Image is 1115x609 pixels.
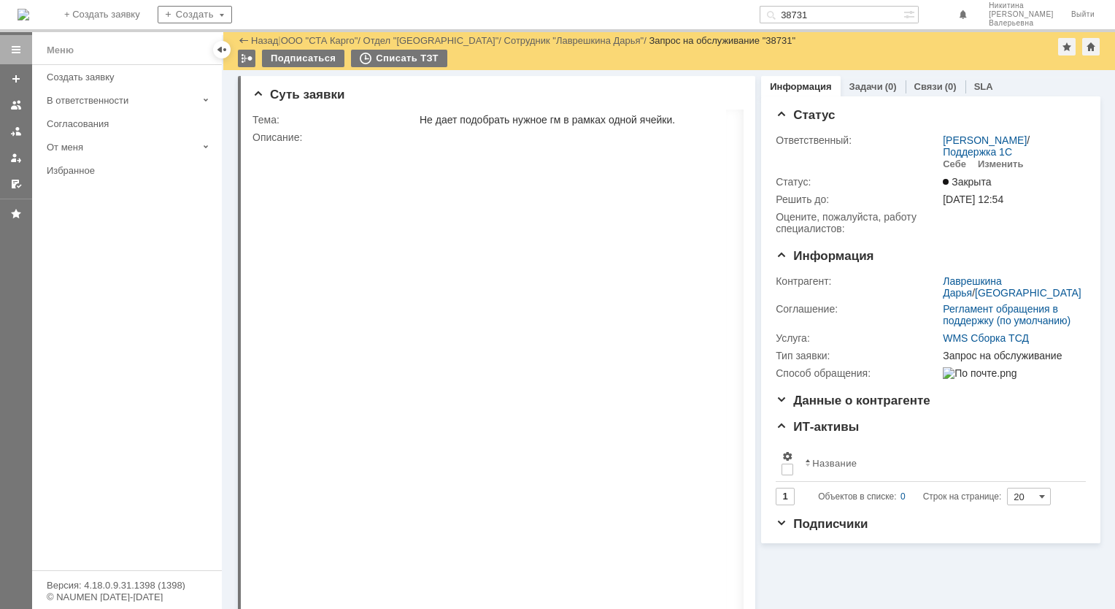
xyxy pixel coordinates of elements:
span: Закрыта [943,176,991,188]
a: WMS Сборка ТСД [943,332,1029,344]
div: / [281,35,363,46]
div: Запрос на обслуживание "38731" [649,35,795,46]
a: SLA [974,81,993,92]
div: © NAUMEN [DATE]-[DATE] [47,592,207,602]
div: Меню [47,42,74,59]
span: Информация [776,249,873,263]
div: Описание: [252,131,763,143]
a: Перейти на домашнюю страницу [18,9,29,20]
div: Сделать домашней страницей [1082,38,1100,55]
a: Связи [914,81,943,92]
div: Способ обращения: [776,367,940,379]
div: Ответственный: [776,134,940,146]
a: Мои согласования [4,172,28,196]
a: Создать заявку [41,66,219,88]
div: (0) [885,81,897,92]
div: Согласования [47,118,213,129]
a: Согласования [41,112,219,135]
a: ООО "СТА Карго" [281,35,358,46]
div: Создать заявку [47,72,213,83]
span: [DATE] 12:54 [943,194,1003,205]
img: По почте.png [943,367,1016,379]
div: Избранное [47,165,197,176]
div: Запрос на обслуживание [943,350,1081,361]
a: Создать заявку [4,67,28,91]
div: / [943,275,1081,299]
div: Услуга: [776,332,940,344]
a: Заявки в моей ответственности [4,120,28,143]
div: Скрыть меню [213,41,231,58]
a: [GEOGRAPHIC_DATA] [975,287,1081,299]
span: Объектов в списке: [818,491,896,502]
div: Oцените, пожалуйста, работу специалистов: [776,211,940,234]
a: Задачи [849,81,883,92]
a: Отдел "[GEOGRAPHIC_DATA]" [363,35,499,46]
span: Валерьевна [989,19,1054,28]
img: logo [18,9,29,20]
span: Никитина [989,1,1054,10]
div: Контрагент: [776,275,940,287]
div: Тип заявки: [776,350,940,361]
a: Мои заявки [4,146,28,169]
div: Изменить [978,158,1024,170]
div: Не дает подобрать нужное гм в рамках одной ячейки. [420,114,760,126]
span: Расширенный поиск [903,7,918,20]
a: Сотрудник "Лаврешкина Дарья" [504,35,644,46]
div: Себе [943,158,966,170]
a: Назад [251,35,278,46]
div: / [504,35,649,46]
span: Подписчики [776,517,868,531]
div: Добавить в избранное [1058,38,1076,55]
a: Информация [770,81,831,92]
th: Название [799,445,1074,482]
div: Статус: [776,176,940,188]
div: (0) [945,81,957,92]
span: Статус [776,108,835,122]
div: Создать [158,6,232,23]
div: Тема: [252,114,417,126]
a: Заявки на командах [4,93,28,117]
a: Поддержка 1С [943,146,1012,158]
div: Версия: 4.18.0.9.31.1398 (1398) [47,581,207,590]
span: Суть заявки [252,88,344,101]
div: От меня [47,142,197,153]
a: Лаврешкина Дарья [943,275,1002,299]
div: 0 [900,488,906,505]
span: Настройки [782,451,793,462]
div: | [278,34,280,45]
div: / [363,35,504,46]
span: [PERSON_NAME] [989,10,1054,19]
div: В ответственности [47,95,197,106]
div: / [943,134,1080,158]
div: Работа с массовостью [238,50,255,67]
span: Данные о контрагенте [776,394,930,407]
div: Название [812,458,857,469]
div: Решить до: [776,194,940,205]
a: Регламент обращения в поддержку (по умолчанию) [943,303,1070,326]
div: Соглашение: [776,303,940,315]
a: [PERSON_NAME] [943,134,1027,146]
i: Строк на странице: [818,488,1001,505]
span: ИТ-активы [776,420,859,434]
